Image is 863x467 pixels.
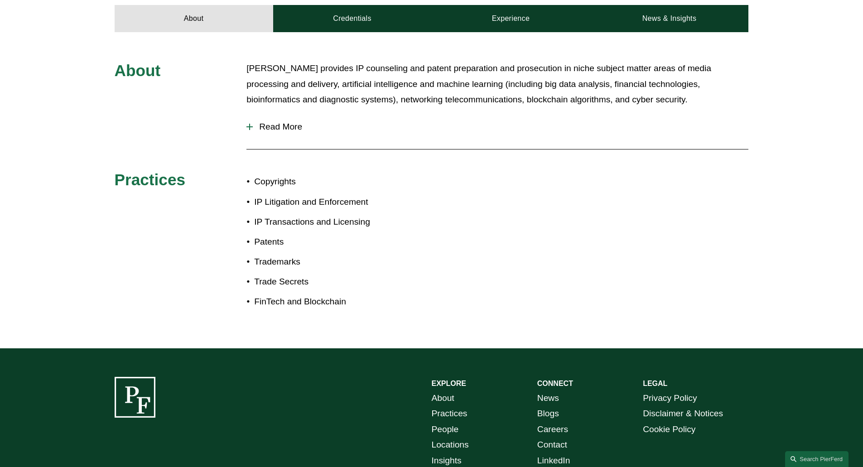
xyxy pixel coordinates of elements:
[254,214,431,230] p: IP Transactions and Licensing
[246,61,748,108] p: [PERSON_NAME] provides IP counseling and patent preparation and prosecution in niche subject matt...
[643,422,695,438] a: Cookie Policy
[246,115,748,139] button: Read More
[254,234,431,250] p: Patents
[590,5,748,32] a: News & Insights
[254,194,431,210] p: IP Litigation and Enforcement
[643,406,723,422] a: Disclaimer & Notices
[115,5,273,32] a: About
[115,62,161,79] span: About
[537,422,568,438] a: Careers
[253,122,748,132] span: Read More
[643,380,667,387] strong: LEGAL
[537,437,567,453] a: Contact
[432,390,454,406] a: About
[785,451,849,467] a: Search this site
[254,294,431,310] p: FinTech and Blockchain
[432,422,459,438] a: People
[254,274,431,290] p: Trade Secrets
[432,437,469,453] a: Locations
[273,5,432,32] a: Credentials
[254,174,431,190] p: Copyrights
[432,5,590,32] a: Experience
[115,171,186,188] span: Practices
[432,406,468,422] a: Practices
[432,380,466,387] strong: EXPLORE
[254,254,431,270] p: Trademarks
[537,390,559,406] a: News
[537,380,573,387] strong: CONNECT
[537,406,559,422] a: Blogs
[643,390,697,406] a: Privacy Policy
